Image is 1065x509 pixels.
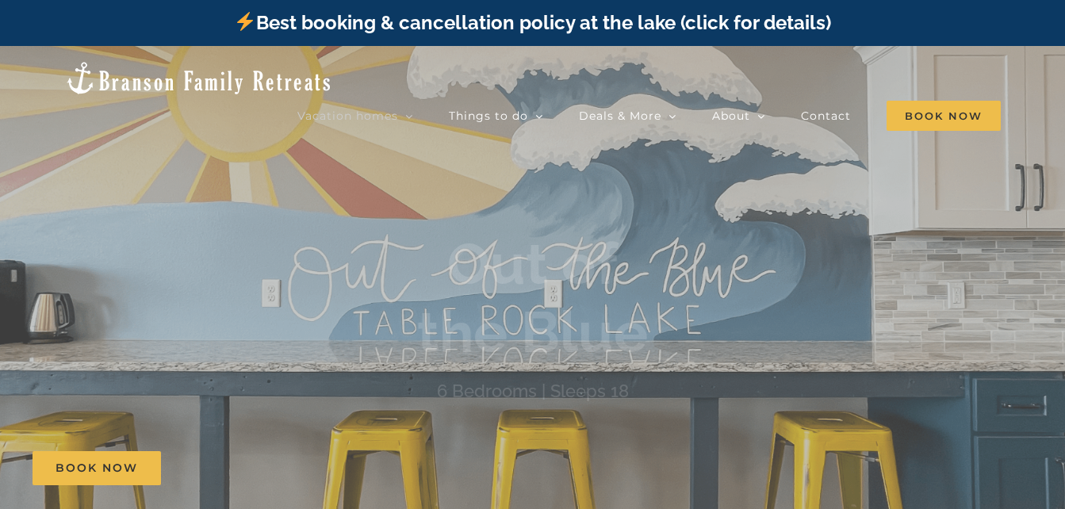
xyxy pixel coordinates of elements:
[437,381,629,401] h4: 6 Bedrooms | Sleeps 18
[234,11,830,34] a: Best booking & cancellation policy at the lake (click for details)
[417,230,648,365] b: Out of the Blue
[297,110,398,121] span: Vacation homes
[449,110,528,121] span: Things to do
[712,110,750,121] span: About
[801,100,851,132] a: Contact
[297,100,413,132] a: Vacation homes
[64,60,333,96] img: Branson Family Retreats Logo
[579,110,661,121] span: Deals & More
[297,100,1001,132] nav: Main Menu
[56,461,138,475] span: Book Now
[236,12,255,31] img: ⚡️
[579,100,676,132] a: Deals & More
[449,100,543,132] a: Things to do
[33,451,161,485] a: Book Now
[712,100,765,132] a: About
[801,110,851,121] span: Contact
[887,101,1001,131] span: Book Now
